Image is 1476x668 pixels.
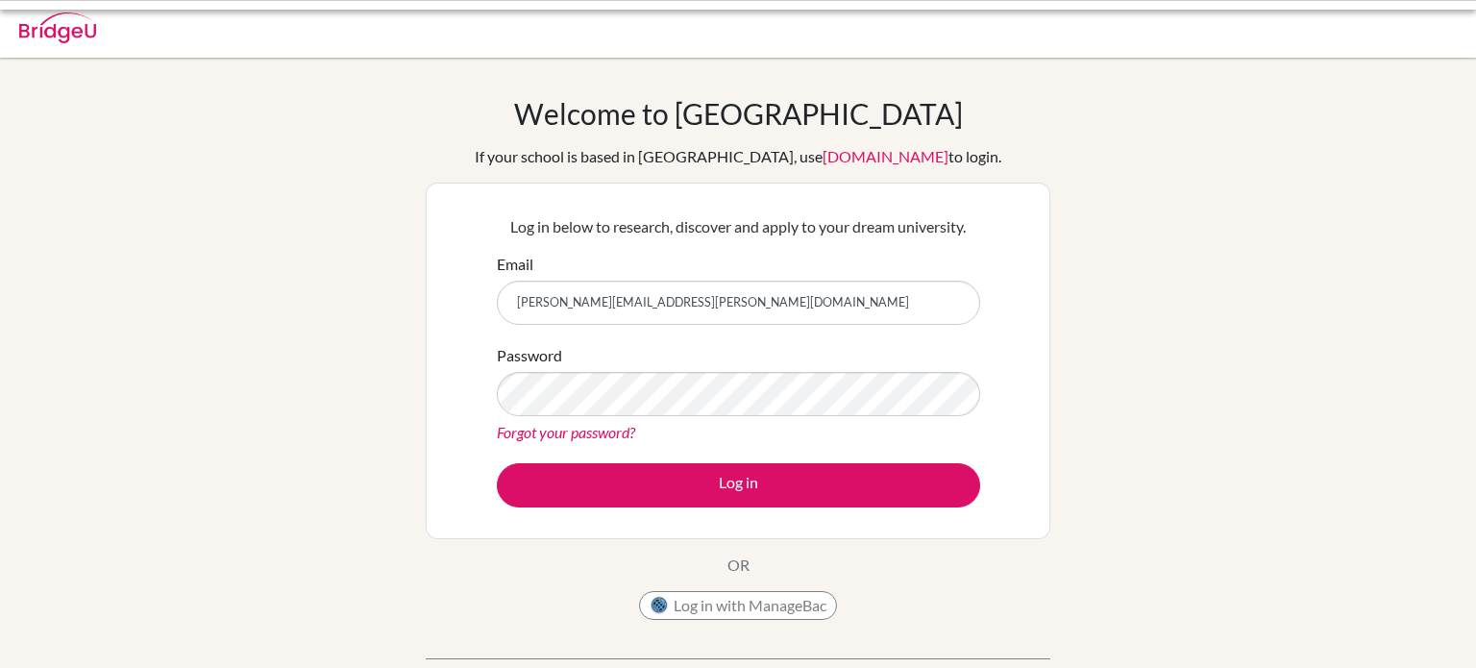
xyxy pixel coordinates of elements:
[514,96,963,131] h1: Welcome to [GEOGRAPHIC_DATA]
[823,147,948,165] a: [DOMAIN_NAME]
[497,344,562,367] label: Password
[475,145,1001,168] div: If your school is based in [GEOGRAPHIC_DATA], use to login.
[639,591,837,620] button: Log in with ManageBac
[497,463,980,507] button: Log in
[19,12,96,43] img: Bridge-U
[727,554,750,577] p: OR
[497,215,980,238] p: Log in below to research, discover and apply to your dream university.
[497,253,533,276] label: Email
[497,423,635,441] a: Forgot your password?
